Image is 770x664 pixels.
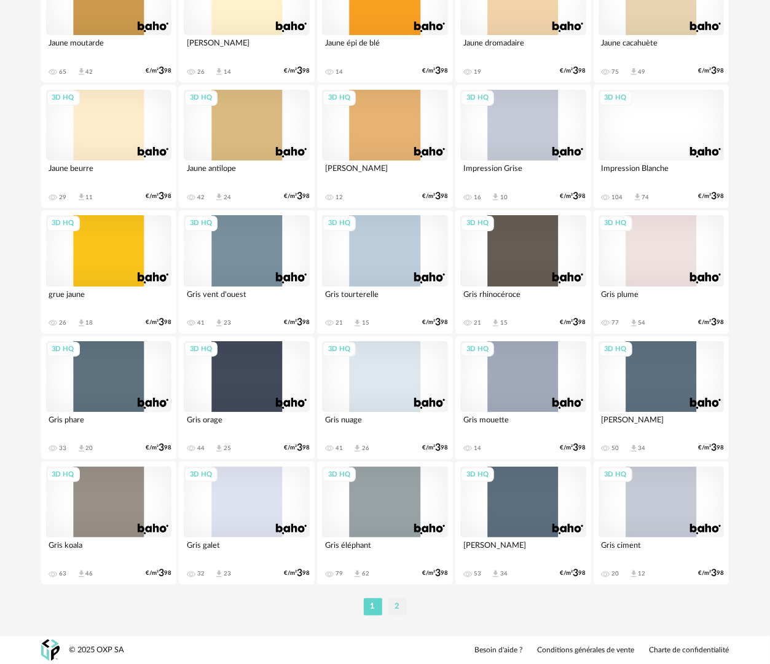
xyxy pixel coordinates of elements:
div: 3D HQ [461,90,494,106]
span: 3 [159,192,164,200]
span: 3 [297,569,302,577]
div: grue jaune [46,287,172,311]
span: Download icon [77,67,86,76]
div: 3D HQ [184,90,218,106]
div: 74 [642,194,650,201]
span: Download icon [77,444,86,453]
div: 16 [474,194,481,201]
span: Download icon [214,444,224,453]
div: 3D HQ [461,467,494,483]
div: 23 [224,570,231,577]
span: Download icon [491,192,500,202]
span: 3 [435,192,441,200]
span: Download icon [629,318,638,328]
div: €/m² 98 [284,318,310,326]
li: 1 [364,598,382,615]
div: 3D HQ [47,90,80,106]
div: €/m² 98 [560,318,586,326]
div: €/m² 98 [422,67,448,75]
div: €/m² 98 [560,192,586,200]
span: Download icon [214,67,224,76]
div: 46 [86,570,93,577]
div: Gris ciment [599,537,725,562]
div: Jaune beurre [46,160,172,185]
div: 77 [612,319,619,326]
span: Download icon [353,569,362,579]
div: 21 [336,319,343,326]
span: 3 [159,444,164,452]
div: €/m² 98 [146,67,171,75]
a: 3D HQ Gris vent d'ouest 41 Download icon 23 €/m²398 [179,210,315,333]
div: [PERSON_NAME] [460,537,586,562]
div: 44 [197,445,205,452]
div: Gris phare [46,412,172,437]
div: 26 [362,445,369,452]
div: 3D HQ [599,342,632,357]
div: 23 [224,319,231,326]
div: 49 [638,68,646,76]
a: 3D HQ Gris koala 63 Download icon 46 €/m²398 [41,462,177,585]
a: 3D HQ Gris nuage 41 Download icon 26 €/m²398 [317,336,453,459]
a: 3D HQ [PERSON_NAME] 53 Download icon 34 €/m²398 [455,462,591,585]
div: 15 [362,319,369,326]
a: 3D HQ Gris phare 33 Download icon 20 €/m²398 [41,336,177,459]
span: Download icon [214,318,224,328]
div: 14 [474,445,481,452]
div: 3D HQ [599,467,632,483]
div: 3D HQ [47,342,80,357]
div: [PERSON_NAME] [322,160,448,185]
div: 63 [60,570,67,577]
span: 3 [711,192,717,200]
div: Impression Blanche [599,160,725,185]
span: 3 [711,569,717,577]
div: 3D HQ [461,216,494,231]
div: €/m² 98 [284,192,310,200]
span: Download icon [491,318,500,328]
span: 3 [573,444,579,452]
li: 2 [388,598,407,615]
div: 3D HQ [47,467,80,483]
a: 3D HQ Gris plume 77 Download icon 54 €/m²398 [594,210,729,333]
a: 3D HQ [PERSON_NAME] 12 €/m²398 [317,85,453,208]
div: 15 [500,319,508,326]
div: €/m² 98 [698,192,724,200]
div: 3D HQ [47,216,80,231]
div: 11 [86,194,93,201]
img: OXP [41,639,60,661]
span: 3 [573,569,579,577]
a: Besoin d'aide ? [475,646,523,655]
div: 34 [500,570,508,577]
div: 104 [612,194,623,201]
div: 65 [60,68,67,76]
span: Download icon [633,192,642,202]
span: 3 [435,569,441,577]
div: 14 [336,68,343,76]
div: Gris koala [46,537,172,562]
div: 62 [362,570,369,577]
div: €/m² 98 [284,444,310,452]
div: €/m² 98 [146,444,171,452]
div: 42 [197,194,205,201]
div: Jaune cacahuète [599,35,725,60]
a: 3D HQ Impression Grise 16 Download icon 10 €/m²398 [455,85,591,208]
span: 3 [159,569,164,577]
div: 54 [638,319,646,326]
span: 3 [573,67,579,75]
span: Download icon [629,67,638,76]
div: 3D HQ [184,216,218,231]
span: 3 [297,318,302,326]
div: 41 [197,319,205,326]
div: €/m² 98 [698,67,724,75]
div: 41 [336,445,343,452]
span: Download icon [214,192,224,202]
div: Gris nuage [322,412,448,437]
span: 3 [297,444,302,452]
div: Gris orage [184,412,310,437]
div: 32 [197,570,205,577]
a: 3D HQ Gris galet 32 Download icon 23 €/m²398 [179,462,315,585]
div: 75 [612,68,619,76]
div: 3D HQ [184,467,218,483]
div: 79 [336,570,343,577]
div: €/m² 98 [146,318,171,326]
div: Jaune moutarde [46,35,172,60]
